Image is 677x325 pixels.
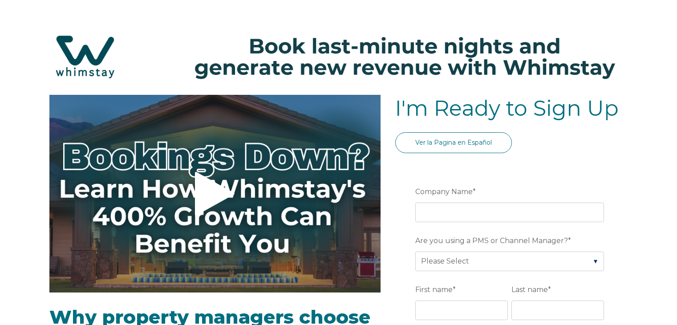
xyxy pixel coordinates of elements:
span: I'm Ready to Sign Up [395,95,619,121]
span: First name [415,283,453,297]
img: Hubspot header for SSOB (4) [9,22,668,92]
span: Company Name [415,185,473,199]
span: Are you using a PMS or Channel Manager? [415,234,568,248]
span: Last name [511,283,548,297]
a: Ver la Pagina en Español [395,132,512,153]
